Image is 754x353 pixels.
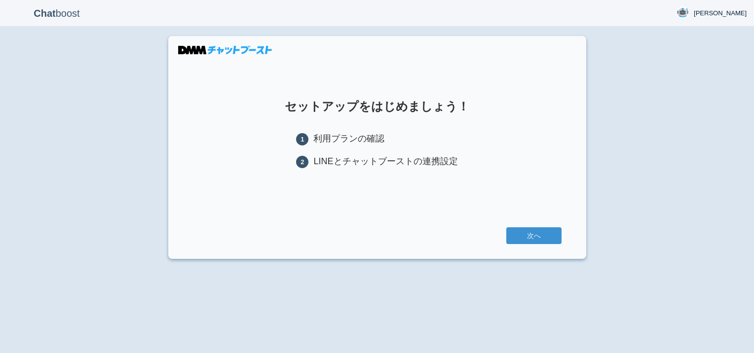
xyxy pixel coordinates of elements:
li: LINEとチャットブーストの連携設定 [296,155,457,168]
a: 次へ [506,227,562,244]
span: 1 [296,133,308,145]
h1: セットアップをはじめましょう！ [193,100,562,113]
img: DMMチャットブースト [178,46,272,54]
span: [PERSON_NAME] [694,8,747,18]
p: boost [7,1,106,26]
b: Chat [34,8,55,19]
li: 利用プランの確認 [296,133,457,145]
img: User Image [677,6,689,19]
span: 2 [296,156,308,168]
